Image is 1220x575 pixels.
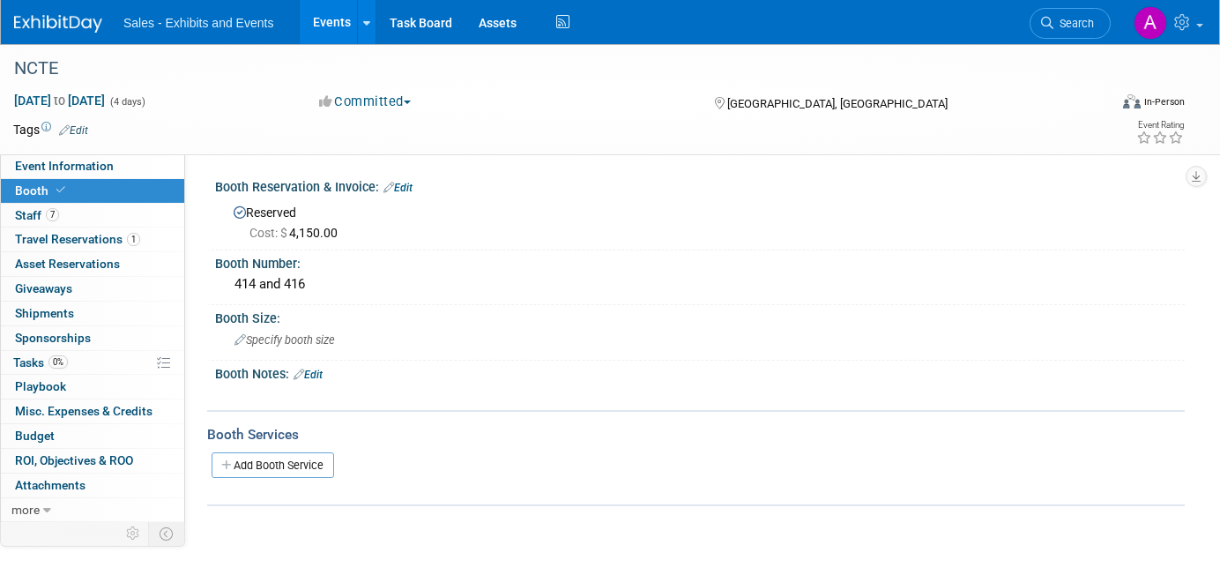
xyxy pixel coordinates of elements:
[48,355,68,369] span: 0%
[15,379,66,393] span: Playbook
[108,96,145,108] span: (4 days)
[294,369,323,381] a: Edit
[15,159,114,173] span: Event Information
[15,183,69,198] span: Booth
[13,93,106,108] span: [DATE] [DATE]
[15,453,133,467] span: ROI, Objectives & ROO
[215,361,1185,384] div: Booth Notes:
[1,154,184,178] a: Event Information
[1030,8,1111,39] a: Search
[228,199,1172,242] div: Reserved
[15,208,59,222] span: Staff
[1134,6,1167,40] img: Alexandra Horne
[15,404,152,418] span: Misc. Expenses & Credits
[15,331,91,345] span: Sponsorships
[1,474,184,497] a: Attachments
[215,305,1185,327] div: Booth Size:
[13,121,88,138] td: Tags
[1136,121,1184,130] div: Event Rating
[13,355,68,370] span: Tasks
[51,93,68,108] span: to
[46,208,59,221] span: 7
[1,277,184,301] a: Giveaways
[8,53,1085,85] div: NCTE
[1,375,184,399] a: Playbook
[1,400,184,423] a: Misc. Expenses & Credits
[249,226,289,240] span: Cost: $
[383,182,413,194] a: Edit
[212,452,334,478] a: Add Booth Service
[123,16,273,30] span: Sales - Exhibits and Events
[249,226,345,240] span: 4,150.00
[59,124,88,137] a: Edit
[1,302,184,325] a: Shipments
[234,333,335,347] span: Specify booth size
[149,522,185,545] td: Toggle Event Tabs
[215,250,1185,273] div: Booth Number:
[11,503,40,517] span: more
[1,228,184,251] a: Travel Reservations1
[1,351,184,375] a: Tasks0%
[1012,92,1186,118] div: Event Format
[127,233,140,246] span: 1
[15,257,120,271] span: Asset Reservations
[15,306,74,320] span: Shipments
[1,204,184,228] a: Staff7
[1123,94,1141,108] img: Format-Inperson.png
[15,281,72,295] span: Giveaways
[1,326,184,350] a: Sponsorships
[1,449,184,473] a: ROI, Objectives & ROO
[1,424,184,448] a: Budget
[207,425,1185,444] div: Booth Services
[727,97,948,110] span: [GEOGRAPHIC_DATA], [GEOGRAPHIC_DATA]
[228,271,1172,298] div: 414 and 416
[215,174,1185,197] div: Booth Reservation & Invoice:
[1,252,184,276] a: Asset Reservations
[1,179,184,203] a: Booth
[14,15,102,33] img: ExhibitDay
[56,185,65,195] i: Booth reservation complete
[1,498,184,522] a: more
[15,429,55,443] span: Budget
[313,93,418,111] button: Committed
[15,478,86,492] span: Attachments
[118,522,149,545] td: Personalize Event Tab Strip
[15,232,140,246] span: Travel Reservations
[1053,17,1094,30] span: Search
[1143,95,1185,108] div: In-Person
